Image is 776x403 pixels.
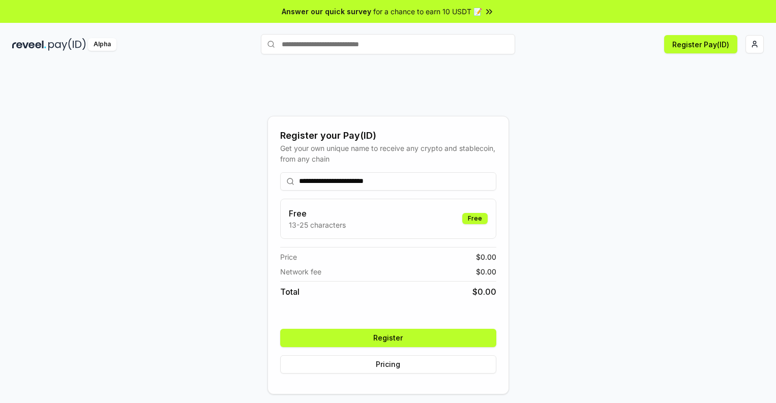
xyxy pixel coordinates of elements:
[280,129,496,143] div: Register your Pay(ID)
[476,252,496,262] span: $ 0.00
[280,355,496,374] button: Pricing
[472,286,496,298] span: $ 0.00
[282,6,371,17] span: Answer our quick survey
[664,35,737,53] button: Register Pay(ID)
[88,38,116,51] div: Alpha
[280,143,496,164] div: Get your own unique name to receive any crypto and stablecoin, from any chain
[280,286,300,298] span: Total
[280,252,297,262] span: Price
[373,6,482,17] span: for a chance to earn 10 USDT 📝
[48,38,86,51] img: pay_id
[462,213,488,224] div: Free
[476,266,496,277] span: $ 0.00
[280,266,321,277] span: Network fee
[289,220,346,230] p: 13-25 characters
[289,207,346,220] h3: Free
[280,329,496,347] button: Register
[12,38,46,51] img: reveel_dark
